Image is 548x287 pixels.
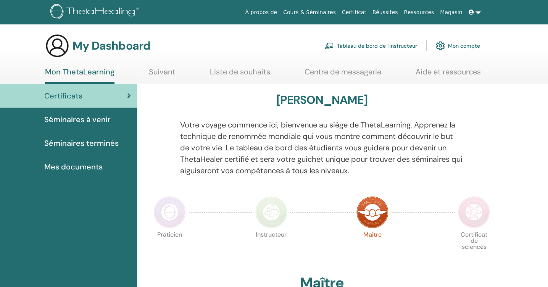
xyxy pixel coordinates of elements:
[401,5,437,19] a: Ressources
[44,137,119,149] span: Séminaires terminés
[44,114,111,125] span: Séminaires à venir
[339,5,369,19] a: Certificat
[45,34,69,58] img: generic-user-icon.jpg
[149,67,175,82] a: Suivant
[356,196,388,228] img: Master
[45,67,114,84] a: Mon ThetaLearning
[73,39,150,53] h3: My Dashboard
[436,39,445,52] img: cog.svg
[154,232,186,264] p: Praticien
[180,119,463,176] p: Votre voyage commence ici; bienvenue au siège de ThetaLearning. Apprenez la technique de renommée...
[458,232,490,264] p: Certificat de sciences
[437,5,465,19] a: Magasin
[325,37,417,54] a: Tableau de bord de l'instructeur
[210,67,270,82] a: Liste de souhaits
[325,42,334,49] img: chalkboard-teacher.svg
[242,5,280,19] a: À propos de
[255,196,287,228] img: Instructor
[369,5,401,19] a: Réussites
[276,93,367,107] h3: [PERSON_NAME]
[44,161,103,173] span: Mes documents
[436,37,480,54] a: Mon compte
[458,196,490,228] img: Certificate of Science
[154,196,186,228] img: Practitioner
[255,232,287,264] p: Instructeur
[280,5,339,19] a: Cours & Séminaires
[44,90,82,102] span: Certificats
[356,232,388,264] p: Maître
[305,67,381,82] a: Centre de messagerie
[416,67,481,82] a: Aide et ressources
[50,4,142,21] img: logo.png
